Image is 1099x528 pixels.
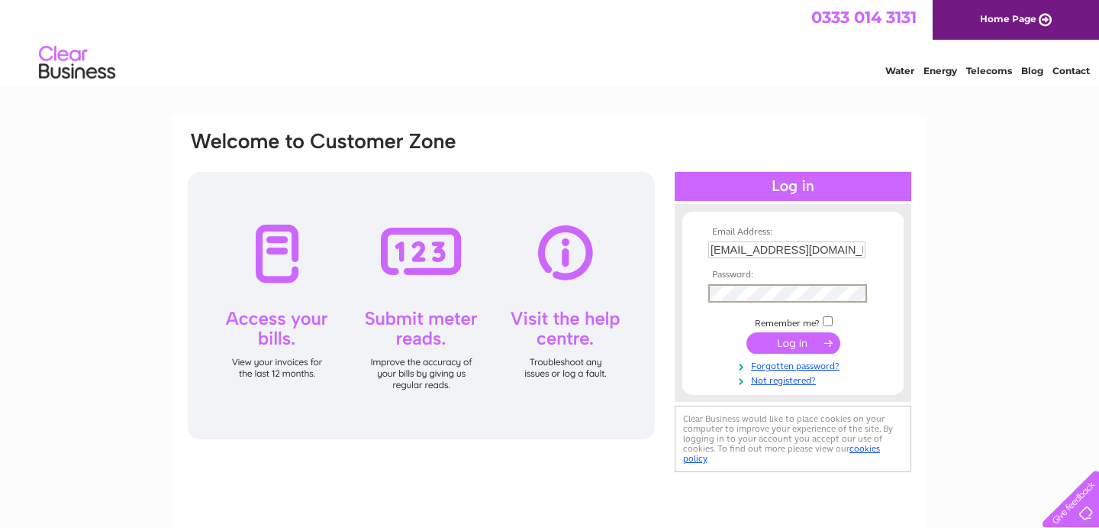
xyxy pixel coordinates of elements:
a: Telecoms [966,65,1012,76]
a: Not registered? [708,372,881,387]
a: 0333 014 3131 [811,8,917,27]
img: logo.png [38,40,116,86]
a: Contact [1052,65,1090,76]
td: Remember me? [704,314,881,329]
a: Water [885,65,914,76]
a: Blog [1021,65,1043,76]
a: Forgotten password? [708,358,881,372]
a: Energy [923,65,957,76]
input: Submit [746,332,840,354]
a: cookies policy [683,443,880,464]
div: Clear Business is a trading name of Verastar Limited (registered in [GEOGRAPHIC_DATA] No. 3667643... [190,8,911,74]
th: Email Address: [704,227,881,238]
th: Password: [704,270,881,280]
div: Clear Business would like to place cookies on your computer to improve your experience of the sit... [675,406,911,472]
